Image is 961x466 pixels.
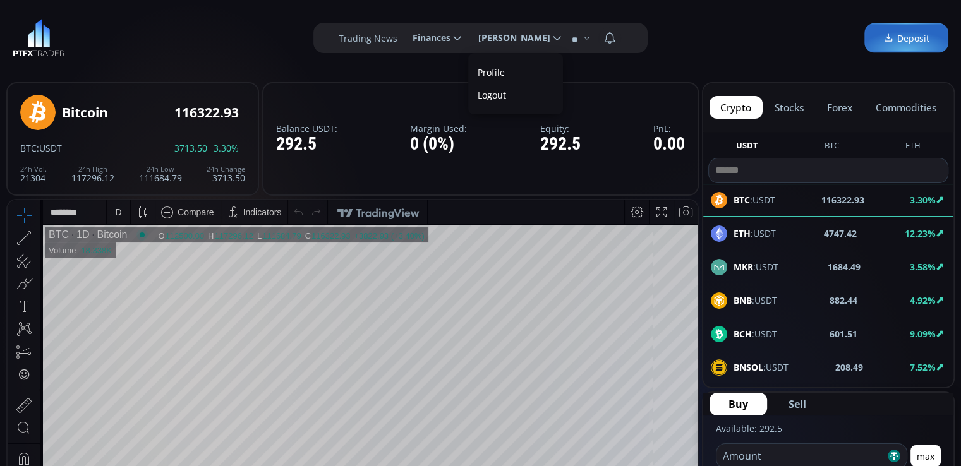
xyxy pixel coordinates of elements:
[734,260,778,273] span: :USDT
[828,260,861,273] b: 1684.49
[770,393,825,415] button: Sell
[734,261,753,273] b: MKR
[169,426,190,450] div: Go to
[731,140,763,155] button: USDT
[662,426,688,450] div: Toggle Auto Scale
[45,433,55,443] div: 5y
[276,124,337,133] label: Balance USDT:
[124,433,135,443] div: 5d
[819,140,844,155] button: BTC
[82,433,94,443] div: 3m
[64,433,73,443] div: 1y
[139,165,182,173] div: 24h Low
[29,396,35,413] div: Hide Drawings Toolbar
[641,426,662,450] div: Toggle Log Scale
[710,393,767,415] button: Buy
[304,31,342,40] div: 116322.93
[734,328,752,340] b: BCH
[62,105,108,120] div: Bitcoin
[824,227,857,240] b: 4747.42
[905,227,936,239] b: 12.23%
[207,165,245,173] div: 24h Change
[624,426,641,450] div: Toggle Percentage
[471,63,560,82] a: Profile
[150,31,157,40] div: O
[900,140,926,155] button: ETH
[41,29,61,40] div: BTC
[789,397,806,412] span: Sell
[298,31,304,40] div: C
[11,169,21,181] div: 
[734,294,777,307] span: :USDT
[864,96,947,119] button: commodities
[107,7,114,17] div: D
[734,227,751,239] b: ETH
[170,7,207,17] div: Compare
[653,134,685,154] div: 0.00
[214,143,239,153] span: 3.30%
[734,294,752,306] b: BNB
[236,7,274,17] div: Indicators
[910,294,936,306] b: 4.92%
[129,29,140,40] div: Market open
[158,31,196,40] div: 112500.00
[20,142,37,154] span: BTC
[734,327,777,340] span: :USDT
[764,96,815,119] button: stocks
[910,328,936,340] b: 9.09%
[71,165,114,173] div: 24h High
[103,433,115,443] div: 1m
[200,31,207,40] div: H
[734,361,763,373] b: BNSOL
[82,29,119,40] div: Bitcoin
[734,227,776,240] span: :USDT
[816,96,864,119] button: forex
[174,143,207,153] span: 3713.50
[255,31,293,40] div: 111684.79
[174,105,239,120] div: 116322.93
[139,165,182,182] div: 111684.79
[37,142,62,154] span: :USDT
[883,32,929,45] span: Deposit
[710,96,763,119] button: crypto
[864,23,948,53] a: Deposit
[207,31,245,40] div: 117296.12
[207,165,245,182] div: 3713.50
[716,422,782,434] label: Available: 292.5
[346,31,416,40] div: +3822.93 (+3.40%)
[830,294,857,307] b: 882.44
[542,426,612,450] button: 16:52:54 (UTC)
[471,85,560,105] label: Logout
[250,31,255,40] div: L
[61,29,82,40] div: 1D
[830,327,857,340] b: 601.51
[20,165,47,173] div: 24h Vol.
[143,433,153,443] div: 1d
[734,361,789,374] span: :USDT
[646,433,658,443] div: log
[71,165,114,182] div: 117296.12
[404,25,450,51] span: Finances
[73,45,104,55] div: 18.338K
[540,124,581,133] label: Equity:
[276,134,337,154] div: 292.5
[667,433,684,443] div: auto
[835,361,863,374] b: 208.49
[41,45,68,55] div: Volume
[547,433,607,443] span: 16:52:54 (UTC)
[910,261,936,273] b: 3.58%
[13,19,65,57] img: LOGO
[540,134,581,154] div: 292.5
[339,32,397,45] label: Trading News
[910,361,936,373] b: 7.52%
[410,124,467,133] label: Margin Used:
[728,397,748,412] span: Buy
[469,25,550,51] span: [PERSON_NAME]
[653,124,685,133] label: PnL:
[410,134,467,154] div: 0 (0%)
[20,165,47,182] div: 21304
